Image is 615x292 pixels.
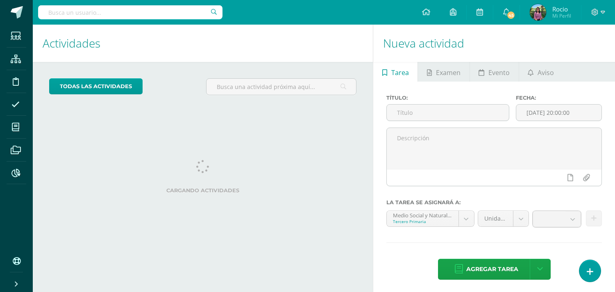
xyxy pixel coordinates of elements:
[43,25,363,62] h1: Actividades
[519,62,563,82] a: Aviso
[38,5,222,19] input: Busca un usuario...
[49,78,143,94] a: todas las Actividades
[418,62,469,82] a: Examen
[470,62,519,82] a: Evento
[552,5,571,13] span: Rocio
[207,79,356,95] input: Busca una actividad próxima aquí...
[49,187,356,194] label: Cargando actividades
[391,63,409,82] span: Tarea
[393,211,452,219] div: Medio Social y Natural 'compound--Medio Social y Natural'
[373,62,418,82] a: Tarea
[538,63,554,82] span: Aviso
[386,199,602,205] label: La tarea se asignará a:
[387,211,474,226] a: Medio Social y Natural 'compound--Medio Social y Natural'Tercero Primaria
[436,63,461,82] span: Examen
[516,105,601,121] input: Fecha de entrega
[478,211,529,226] a: Unidad 4
[383,25,605,62] h1: Nueva actividad
[466,259,518,279] span: Agregar tarea
[516,95,602,101] label: Fecha:
[386,95,509,101] label: Título:
[488,63,510,82] span: Evento
[530,4,546,21] img: ed5d616ba0f764b5d7c97a1e5ffb2c75.png
[387,105,509,121] input: Título
[552,12,571,19] span: Mi Perfil
[393,219,452,224] div: Tercero Primaria
[484,211,507,226] span: Unidad 4
[506,11,515,20] span: 45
